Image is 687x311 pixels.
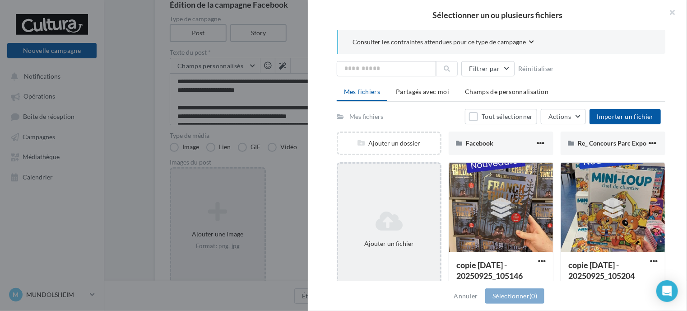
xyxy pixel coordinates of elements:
h2: Sélectionner un ou plusieurs fichiers [322,11,673,19]
button: Importer un fichier [590,109,661,124]
span: Importer un fichier [597,113,654,120]
button: Sélectionner(0) [485,288,544,304]
button: Consulter les contraintes attendues pour ce type de campagne [353,37,534,48]
button: Tout sélectionner [465,109,537,124]
span: Consulter les contraintes attendues pour ce type de campagne [353,38,526,47]
span: (0) [529,292,537,300]
button: Filtrer par [461,61,515,76]
span: Mes fichiers [344,88,380,95]
span: Partagés avec moi [396,88,449,95]
span: Re_ Concours Parc Expo [578,139,646,147]
div: Open Intercom Messenger [656,280,678,302]
button: Annuler [450,291,482,302]
span: Actions [548,113,571,120]
span: Facebook [466,139,493,147]
button: Réinitialiser [515,63,558,74]
span: copie 25-09-2025 - 20250925_105204 [568,260,635,281]
span: copie 25-09-2025 - 20250925_105146 [456,260,523,281]
div: Ajouter un fichier [342,239,436,248]
span: Champs de personnalisation [465,88,548,95]
div: Ajouter un dossier [338,139,440,148]
div: Mes fichiers [349,112,383,121]
button: Actions [541,109,586,124]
